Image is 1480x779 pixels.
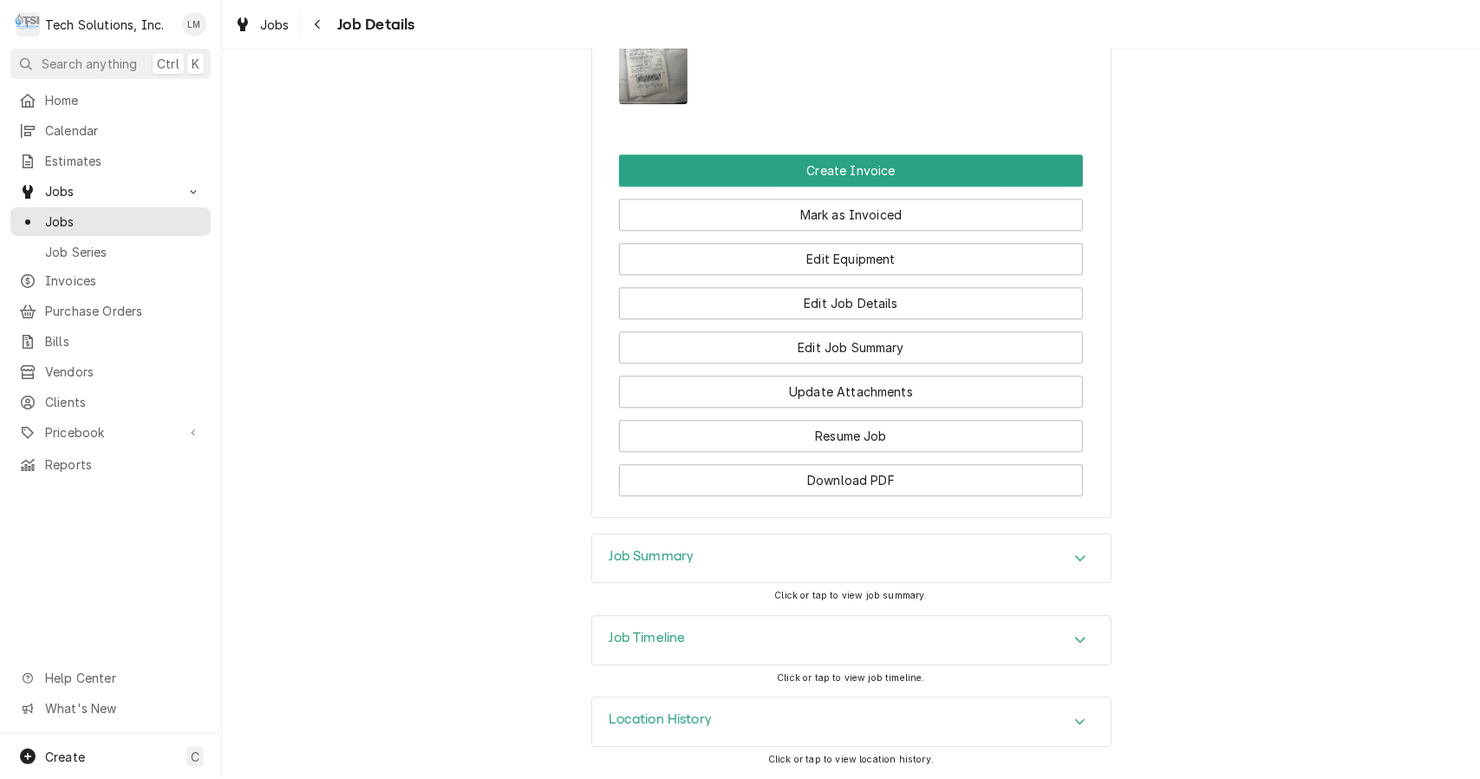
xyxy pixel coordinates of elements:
[591,615,1112,665] div: Job Timeline
[192,55,199,73] span: K
[332,13,415,36] span: Job Details
[619,376,1083,408] button: Update Attachments
[45,16,164,34] div: Tech Solutions, Inc.
[16,12,40,36] div: Tech Solutions, Inc.'s Avatar
[16,12,40,36] div: T
[182,12,206,36] div: LM
[191,748,199,766] span: C
[45,152,202,170] span: Estimates
[619,243,1083,275] button: Edit Equipment
[10,116,211,145] a: Calendar
[10,357,211,386] a: Vendors
[182,12,206,36] div: Leah Meadows's Avatar
[45,272,202,290] span: Invoices
[304,10,332,38] button: Navigate back
[45,182,176,200] span: Jobs
[10,238,211,266] a: Job Series
[45,363,202,381] span: Vendors
[619,187,1083,231] div: Button Group Row
[619,231,1083,275] div: Button Group Row
[610,630,686,646] h3: Job Timeline
[45,332,202,350] span: Bills
[619,331,1083,363] button: Edit Job Summary
[591,534,1112,584] div: Job Summary
[260,16,290,34] span: Jobs
[591,697,1112,747] div: Location History
[592,616,1111,664] div: Accordion Header
[610,711,713,728] h3: Location History
[619,154,1083,496] div: Button Group
[619,199,1083,231] button: Mark as Invoiced
[10,388,211,416] a: Clients
[10,147,211,175] a: Estimates
[619,13,688,104] img: S3q1NQGvSK6b1kkEPJL2
[619,287,1083,319] button: Edit Job Details
[45,91,202,109] span: Home
[10,418,211,447] a: Go to Pricebook
[45,423,176,442] span: Pricebook
[619,154,1083,187] div: Button Group Row
[619,154,1083,187] button: Create Invoice
[10,207,211,236] a: Jobs
[45,455,202,474] span: Reports
[45,121,202,140] span: Calendar
[157,55,179,73] span: Ctrl
[10,86,211,115] a: Home
[10,266,211,295] a: Invoices
[592,534,1111,583] div: Accordion Header
[777,672,924,684] span: Click or tap to view job timeline.
[592,616,1111,664] button: Accordion Details Expand Trigger
[619,420,1083,452] button: Resume Job
[774,590,927,601] span: Click or tap to view job summary.
[592,697,1111,746] div: Accordion Header
[227,10,297,39] a: Jobs
[45,302,202,320] span: Purchase Orders
[619,275,1083,319] div: Button Group Row
[45,669,200,687] span: Help Center
[10,177,211,206] a: Go to Jobs
[45,393,202,411] span: Clients
[619,319,1083,363] div: Button Group Row
[768,754,934,765] span: Click or tap to view location history.
[619,363,1083,408] div: Button Group Row
[619,464,1083,496] button: Download PDF
[10,297,211,325] a: Purchase Orders
[10,694,211,723] a: Go to What's New
[592,697,1111,746] button: Accordion Details Expand Trigger
[10,450,211,479] a: Reports
[10,664,211,692] a: Go to Help Center
[10,49,211,79] button: Search anythingCtrlK
[619,408,1083,452] div: Button Group Row
[592,534,1111,583] button: Accordion Details Expand Trigger
[42,55,137,73] span: Search anything
[45,243,202,261] span: Job Series
[610,548,694,565] h3: Job Summary
[619,452,1083,496] div: Button Group Row
[45,213,202,231] span: Jobs
[45,750,85,764] span: Create
[45,699,200,717] span: What's New
[10,327,211,356] a: Bills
